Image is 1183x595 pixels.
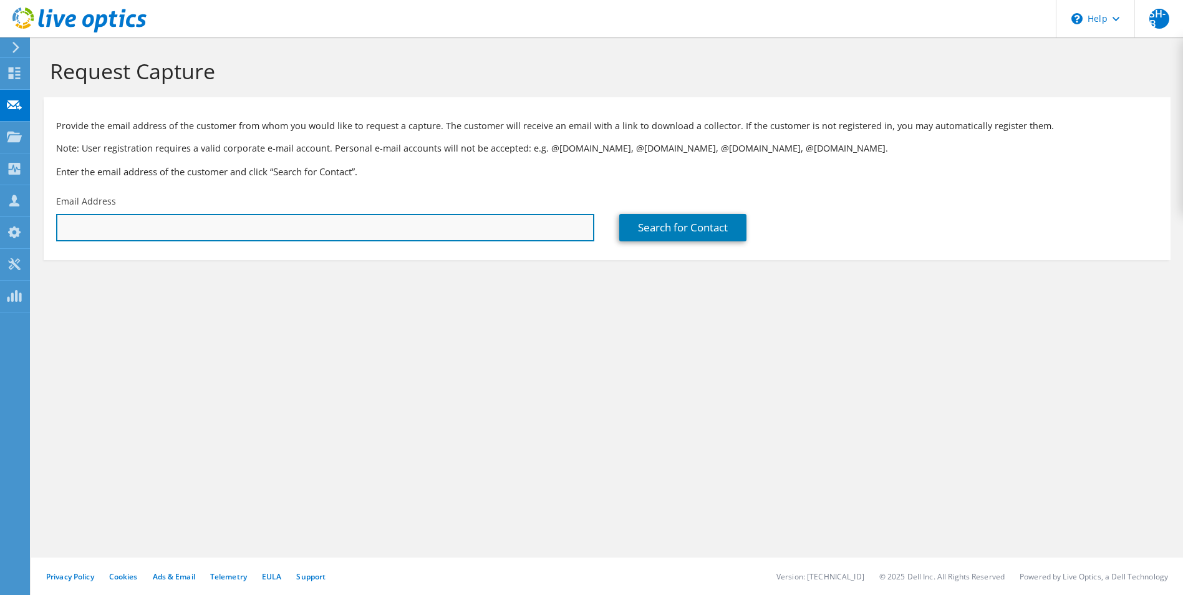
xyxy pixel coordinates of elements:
[210,571,247,582] a: Telemetry
[1020,571,1168,582] li: Powered by Live Optics, a Dell Technology
[879,571,1005,582] li: © 2025 Dell Inc. All Rights Reserved
[56,142,1158,155] p: Note: User registration requires a valid corporate e-mail account. Personal e-mail accounts will ...
[262,571,281,582] a: EULA
[619,214,746,241] a: Search for Contact
[1149,9,1169,29] span: SH-B
[776,571,864,582] li: Version: [TECHNICAL_ID]
[56,195,116,208] label: Email Address
[109,571,138,582] a: Cookies
[296,571,326,582] a: Support
[56,165,1158,178] h3: Enter the email address of the customer and click “Search for Contact”.
[153,571,195,582] a: Ads & Email
[56,119,1158,133] p: Provide the email address of the customer from whom you would like to request a capture. The cust...
[1071,13,1083,24] svg: \n
[46,571,94,582] a: Privacy Policy
[50,58,1158,84] h1: Request Capture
